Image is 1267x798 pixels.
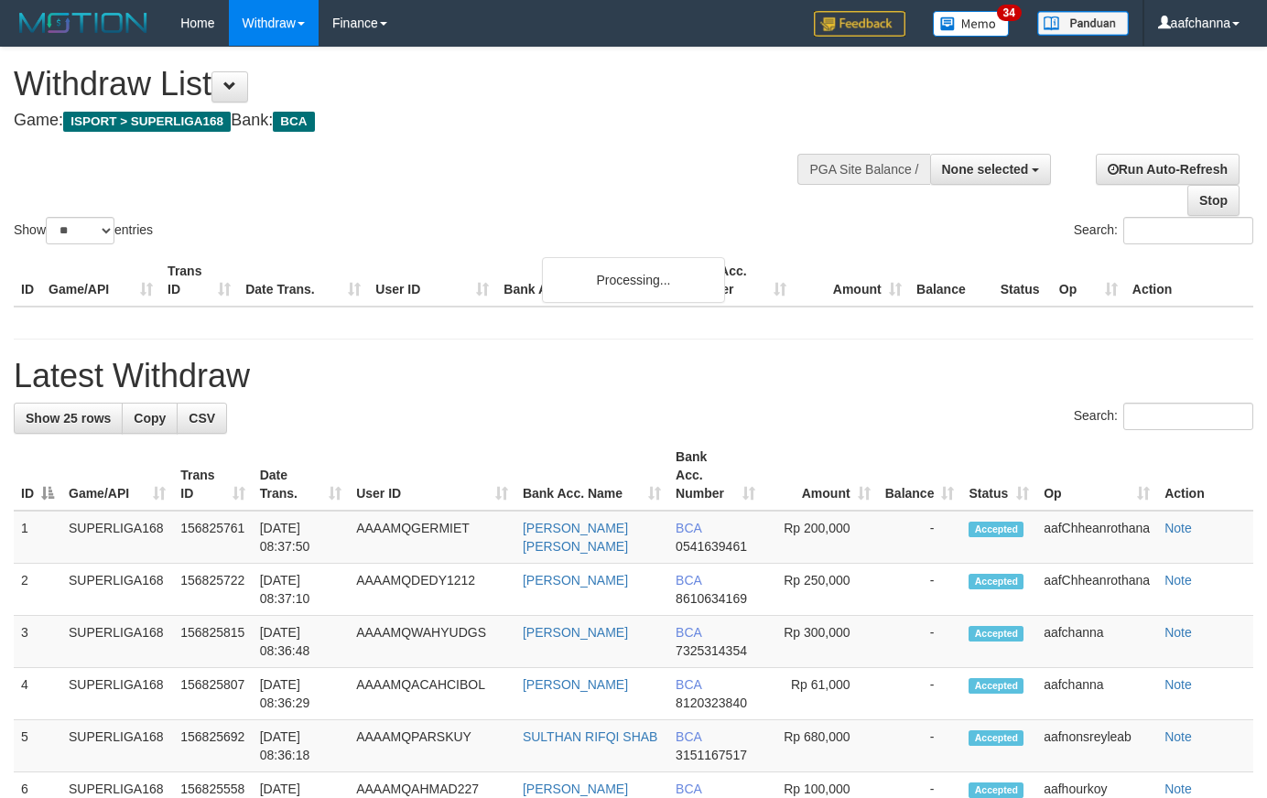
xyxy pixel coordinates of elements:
a: Note [1164,782,1192,796]
select: Showentries [46,217,114,244]
td: 156825815 [173,616,252,668]
th: Game/API [41,254,160,307]
th: Date Trans. [238,254,368,307]
td: SUPERLIGA168 [61,616,173,668]
td: 3 [14,616,61,668]
td: 4 [14,668,61,720]
th: Bank Acc. Number: activate to sort column ascending [668,440,763,511]
td: - [878,564,962,616]
span: Copy 3151167517 to clipboard [676,748,747,762]
td: - [878,668,962,720]
th: Balance: activate to sort column ascending [878,440,962,511]
td: SUPERLIGA168 [61,668,173,720]
th: Amount: activate to sort column ascending [763,440,877,511]
a: [PERSON_NAME] [523,573,628,588]
th: Action [1157,440,1253,511]
h1: Latest Withdraw [14,358,1253,394]
a: Note [1164,625,1192,640]
td: AAAAMQGERMIET [349,511,515,564]
div: Processing... [542,257,725,303]
td: 1 [14,511,61,564]
span: ISPORT > SUPERLIGA168 [63,112,231,132]
span: Accepted [969,730,1023,746]
h4: Game: Bank: [14,112,827,130]
a: [PERSON_NAME] [523,625,628,640]
a: Note [1164,677,1192,692]
span: BCA [676,677,701,692]
label: Show entries [14,217,153,244]
th: Date Trans.: activate to sort column ascending [253,440,349,511]
input: Search: [1123,403,1253,430]
a: Stop [1187,185,1240,216]
span: BCA [676,573,701,588]
span: Accepted [969,522,1023,537]
div: PGA Site Balance / [797,154,929,185]
img: Button%20Memo.svg [933,11,1010,37]
td: Rp 200,000 [763,511,877,564]
th: Bank Acc. Name: activate to sort column ascending [515,440,668,511]
td: 156825761 [173,511,252,564]
th: Game/API: activate to sort column ascending [61,440,173,511]
td: 5 [14,720,61,772]
td: 156825807 [173,668,252,720]
span: Copy 8120323840 to clipboard [676,696,747,710]
label: Search: [1074,217,1253,244]
td: - [878,616,962,668]
th: User ID: activate to sort column ascending [349,440,515,511]
a: Note [1164,729,1192,744]
td: SUPERLIGA168 [61,564,173,616]
img: panduan.png [1037,11,1129,36]
span: Accepted [969,678,1023,694]
a: Run Auto-Refresh [1096,154,1240,185]
th: Amount [794,254,909,307]
th: Trans ID: activate to sort column ascending [173,440,252,511]
th: Bank Acc. Name [496,254,677,307]
a: [PERSON_NAME] [PERSON_NAME] [523,521,628,554]
td: 2 [14,564,61,616]
th: Status: activate to sort column ascending [961,440,1036,511]
th: Op [1052,254,1125,307]
span: Accepted [969,574,1023,589]
span: 34 [997,5,1022,21]
span: BCA [676,782,701,796]
img: Feedback.jpg [814,11,905,37]
a: Show 25 rows [14,403,123,434]
a: Note [1164,521,1192,535]
td: aafChheanrothana [1036,511,1157,564]
th: Bank Acc. Number [678,254,794,307]
td: AAAAMQDEDY1212 [349,564,515,616]
a: [PERSON_NAME] [523,677,628,692]
span: BCA [676,521,701,535]
h1: Withdraw List [14,66,827,102]
a: Copy [122,403,178,434]
td: 156825722 [173,564,252,616]
td: aafChheanrothana [1036,564,1157,616]
span: Copy 8610634169 to clipboard [676,591,747,606]
td: AAAAMQACAHCIBOL [349,668,515,720]
button: None selected [930,154,1052,185]
td: [DATE] 08:37:10 [253,564,349,616]
td: SUPERLIGA168 [61,720,173,772]
th: Balance [909,254,993,307]
th: Status [993,254,1052,307]
td: aafnonsreyleab [1036,720,1157,772]
a: SULTHAN RIFQI SHAB [523,729,658,744]
th: User ID [368,254,496,307]
label: Search: [1074,403,1253,430]
span: BCA [676,625,701,640]
span: Accepted [969,782,1023,798]
input: Search: [1123,217,1253,244]
td: - [878,720,962,772]
a: CSV [177,403,227,434]
td: [DATE] 08:36:29 [253,668,349,720]
span: Copy 0541639461 to clipboard [676,539,747,554]
td: Rp 680,000 [763,720,877,772]
span: Accepted [969,626,1023,642]
span: BCA [676,729,701,744]
td: Rp 300,000 [763,616,877,668]
td: - [878,511,962,564]
th: Op: activate to sort column ascending [1036,440,1157,511]
td: AAAAMQPARSKUY [349,720,515,772]
span: Show 25 rows [26,411,111,426]
th: ID: activate to sort column descending [14,440,61,511]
